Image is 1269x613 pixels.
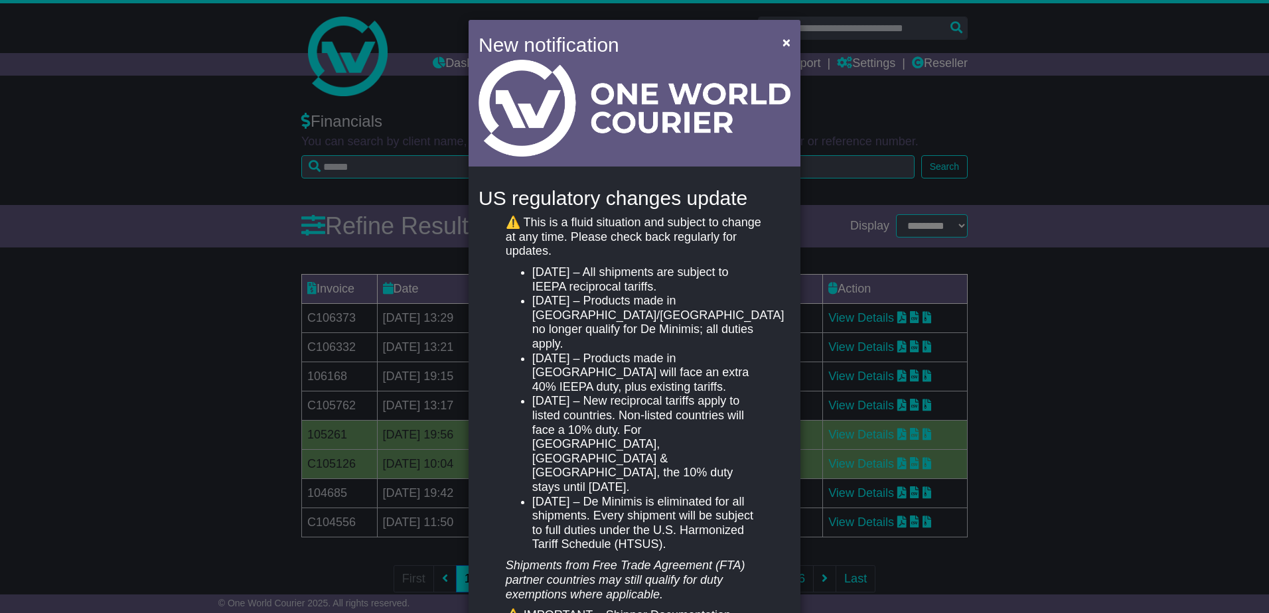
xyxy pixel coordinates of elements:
[776,29,797,56] button: Close
[479,187,790,209] h4: US regulatory changes update
[532,394,763,494] li: [DATE] – New reciprocal tariffs apply to listed countries. Non-listed countries will face a 10% d...
[783,34,790,50] span: ×
[479,30,763,60] h4: New notification
[506,216,763,259] p: ⚠️ This is a fluid situation and subject to change at any time. Please check back regularly for u...
[532,352,763,395] li: [DATE] – Products made in [GEOGRAPHIC_DATA] will face an extra 40% IEEPA duty, plus existing tari...
[532,265,763,294] li: [DATE] – All shipments are subject to IEEPA reciprocal tariffs.
[479,60,790,157] img: Light
[506,559,745,600] em: Shipments from Free Trade Agreement (FTA) partner countries may still qualify for duty exemptions...
[532,495,763,552] li: [DATE] – De Minimis is eliminated for all shipments. Every shipment will be subject to full dutie...
[532,294,763,351] li: [DATE] – Products made in [GEOGRAPHIC_DATA]/[GEOGRAPHIC_DATA] no longer qualify for De Minimis; a...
